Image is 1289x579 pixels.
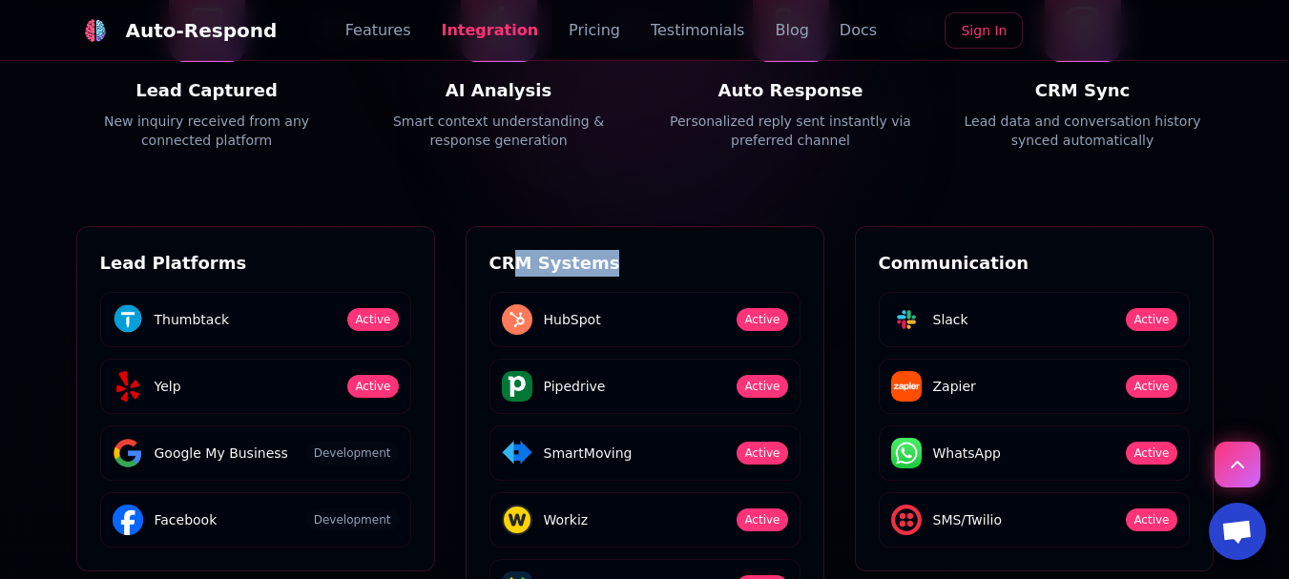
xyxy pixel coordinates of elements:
h3: Lead Platforms [100,250,411,277]
span: Active [737,308,787,331]
span: Active [737,375,787,398]
img: logo.svg [84,19,107,42]
h3: Communication [879,250,1190,277]
img: SmartMoving logo [502,438,532,468]
span: Zapier [933,377,976,396]
h4: Lead Captured [76,77,338,104]
img: Thumbtack logo [113,304,143,335]
span: SmartMoving [544,444,633,463]
img: HubSpot logo [502,304,532,335]
span: Active [1126,508,1176,531]
h3: CRM Systems [489,250,800,277]
p: New inquiry received from any connected platform [76,112,338,150]
h4: CRM Sync [952,77,1214,104]
span: WhatsApp [933,444,1001,463]
img: Yelp logo [113,371,143,402]
div: Auto-Respond [126,17,278,44]
span: SMS/Twilio [933,510,1003,529]
span: Facebook [155,510,218,529]
img: Pipedrive logo [502,371,532,402]
h4: Auto Response [660,77,922,104]
h4: AI Analysis [368,77,630,104]
img: Slack logo [891,304,922,335]
span: Active [737,442,787,465]
span: Active [1126,442,1176,465]
span: Thumbtack [155,310,230,329]
img: SMS/Twilio logo [891,505,922,535]
img: Zapier logo [891,371,922,402]
div: Open chat [1209,503,1266,560]
img: Facebook logo [113,505,143,535]
span: Active [1126,308,1176,331]
a: Auto-Respond [76,11,278,50]
a: Sign In [945,12,1023,49]
span: Yelp [155,377,181,396]
span: Development [306,508,399,531]
a: Testimonials [651,19,745,42]
span: Google My Business [155,444,288,463]
p: Personalized reply sent instantly via preferred channel [660,112,922,150]
img: Google My Business logo [113,438,143,468]
a: Docs [840,19,877,42]
span: Slack [933,310,968,329]
span: HubSpot [544,310,601,329]
span: Active [347,308,398,331]
span: Workiz [544,510,589,529]
iframe: Sign in with Google Button [1029,10,1222,52]
a: Blog [775,19,808,42]
a: Pricing [569,19,620,42]
img: Workiz logo [502,505,532,535]
span: Pipedrive [544,377,606,396]
a: Features [345,19,411,42]
span: Development [306,442,399,465]
p: Lead data and conversation history synced automatically [952,112,1214,150]
span: Active [347,375,398,398]
span: Active [737,508,787,531]
p: Smart context understanding & response generation [368,112,630,150]
a: Integration [442,19,539,42]
img: WhatsApp logo [891,438,922,468]
span: Active [1126,375,1176,398]
button: Scroll to top [1215,442,1260,487]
